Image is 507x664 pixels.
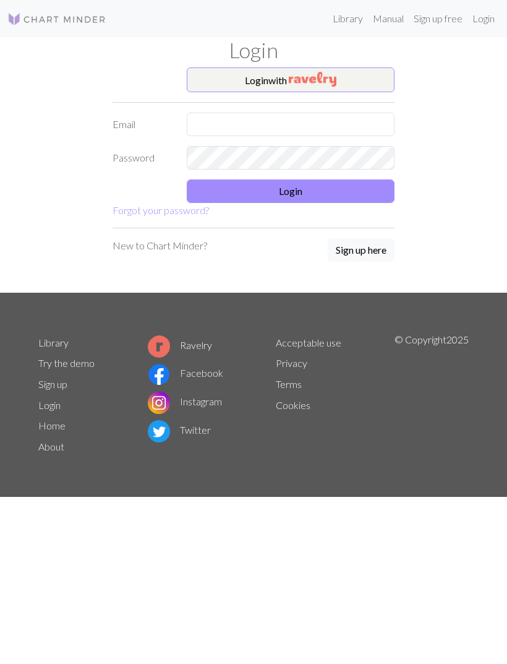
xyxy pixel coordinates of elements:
a: Cookies [276,399,310,411]
a: Login [38,399,61,411]
a: Twitter [148,424,211,436]
a: Try the demo [38,357,95,369]
a: Forgot your password? [113,204,209,216]
a: Terms [276,378,302,390]
a: Home [38,420,66,431]
p: © Copyright 2025 [394,332,469,457]
img: Instagram logo [148,392,170,414]
h1: Login [31,37,476,63]
label: Password [105,146,179,170]
button: Loginwith [187,67,394,92]
img: Ravelry logo [148,335,170,358]
img: Facebook logo [148,363,170,386]
a: Sign up free [409,6,467,31]
a: Login [467,6,500,31]
a: Ravelry [148,339,212,351]
a: About [38,441,64,452]
a: Library [38,337,69,348]
a: Sign up [38,378,67,390]
a: Instagram [148,395,222,407]
a: Privacy [276,357,307,369]
img: Ravelry [289,72,336,87]
button: Login [187,179,394,203]
img: Twitter logo [148,420,170,442]
a: Library [328,6,368,31]
label: Email [105,113,179,136]
a: Sign up here [328,238,394,263]
a: Facebook [148,367,223,379]
button: Sign up here [328,238,394,262]
a: Manual [368,6,409,31]
img: Logo [7,12,106,27]
a: Acceptable use [276,337,341,348]
p: New to Chart Minder? [113,238,207,253]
